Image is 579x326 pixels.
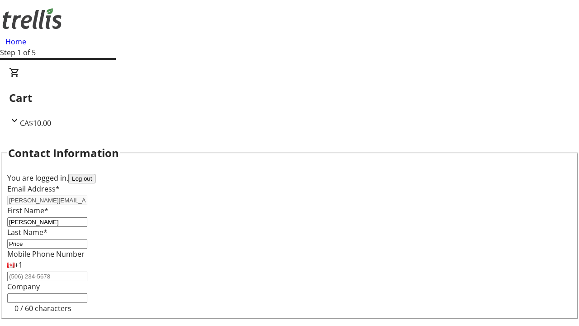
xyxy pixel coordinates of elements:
input: (506) 234-5678 [7,272,87,281]
div: You are logged in. [7,173,572,183]
label: Last Name* [7,227,47,237]
span: CA$10.00 [20,118,51,128]
label: Company [7,282,40,292]
h2: Cart [9,90,570,106]
h2: Contact Information [8,145,119,161]
tr-character-limit: 0 / 60 characters [14,303,71,313]
label: Email Address* [7,184,60,194]
button: Log out [68,174,95,183]
label: First Name* [7,206,48,216]
div: CartCA$10.00 [9,67,570,129]
label: Mobile Phone Number [7,249,85,259]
